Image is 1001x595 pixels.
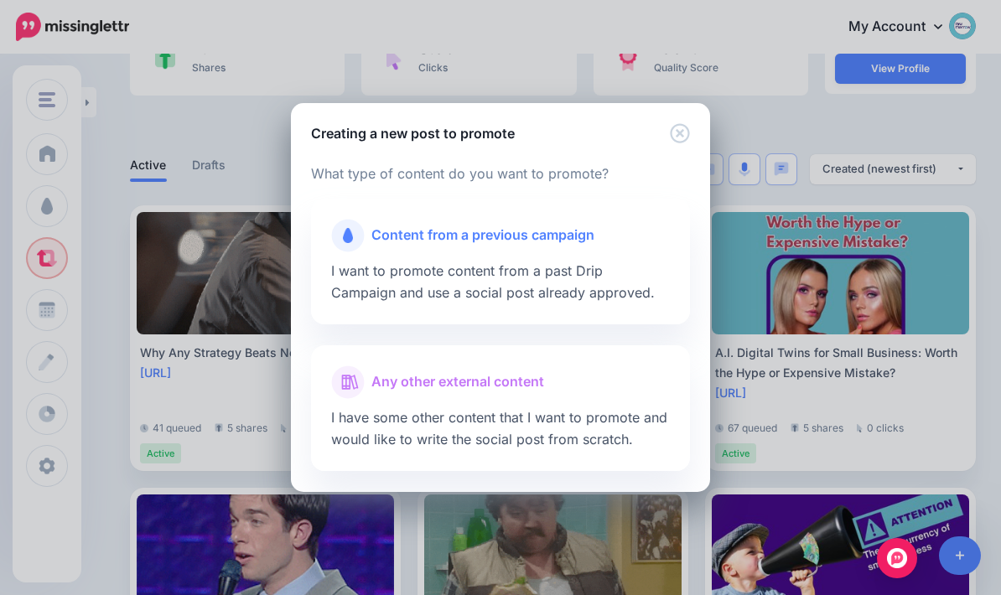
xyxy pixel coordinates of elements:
span: I want to promote content from a past Drip Campaign and use a social post already approved. [331,262,655,301]
p: What type of content do you want to promote? [311,163,690,185]
img: drip-campaigns.png [343,228,354,243]
button: Close [670,123,690,144]
span: I have some other content that I want to promote and would like to write the social post from scr... [331,409,667,448]
span: Any other external content [371,371,544,393]
h5: Creating a new post to promote [311,123,515,143]
div: Open Intercom Messenger [877,538,917,578]
span: Content from a previous campaign [371,225,594,246]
